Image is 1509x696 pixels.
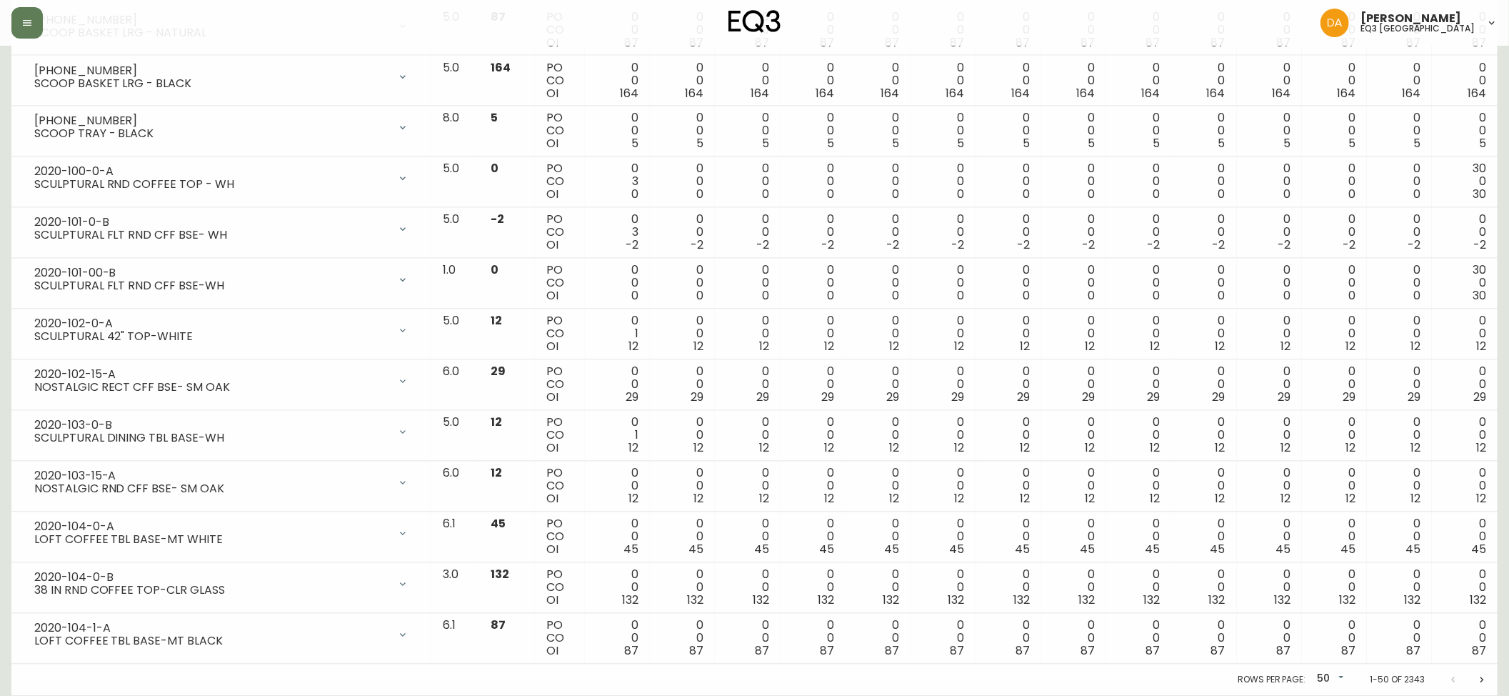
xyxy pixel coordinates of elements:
[34,585,388,597] div: 38 IN RND COFFEE TOP-CLR GLASS
[23,315,420,347] div: 2020-102-0-ASCULPTURAL 42" TOP-WHITE
[23,417,420,448] div: 2020-103-0-BSCULPTURAL DINING TBL BASE-WH
[686,85,704,101] span: 164
[857,214,899,252] div: 0 0
[1088,187,1095,203] span: 0
[1118,61,1160,100] div: 0 0
[546,315,573,354] div: PO CO
[34,369,388,382] div: 2020-102-15-A
[1218,288,1225,304] span: 0
[1183,315,1225,354] div: 0 0
[661,112,703,151] div: 0 0
[1085,339,1095,355] span: 12
[958,187,965,203] span: 0
[546,214,573,252] div: PO CO
[759,440,769,457] span: 12
[1473,237,1486,254] span: -2
[1218,136,1225,152] span: 5
[792,417,834,455] div: 0 0
[1468,666,1496,695] button: Next page
[620,85,638,101] span: 164
[1150,440,1160,457] span: 12
[491,212,504,228] span: -2
[1473,288,1486,304] span: 30
[1053,112,1095,151] div: 0 0
[546,264,573,303] div: PO CO
[1378,417,1420,455] div: 0 0
[792,61,834,100] div: 0 0
[922,163,964,202] div: 0 0
[546,61,573,100] div: PO CO
[946,85,965,101] span: 164
[889,339,899,355] span: 12
[1207,85,1225,101] span: 164
[1283,136,1290,152] span: 5
[955,339,965,355] span: 12
[661,366,703,404] div: 0 0
[1313,315,1355,354] div: 0 0
[792,112,834,151] div: 0 0
[696,136,703,152] span: 5
[23,61,420,93] div: [PHONE_NUMBER]SCOOP BASKET LRG - BLACK
[661,214,703,252] div: 0 0
[1343,389,1355,406] span: 29
[1443,214,1486,252] div: 0 0
[431,462,479,512] td: 6.0
[546,389,558,406] span: OI
[1153,136,1160,152] span: 5
[34,77,388,90] div: SCOOP BASKET LRG - BLACK
[1443,264,1486,303] div: 30 0
[23,264,420,296] div: 2020-101-00-BSCULPTURAL FLT RND CFF BSE-WH
[1280,440,1290,457] span: 12
[1118,112,1160,151] div: 0 0
[1320,9,1349,37] img: dd1a7e8db21a0ac8adbf82b84ca05374
[988,315,1030,354] div: 0 0
[1053,264,1095,303] div: 0 0
[824,440,834,457] span: 12
[34,166,388,179] div: 2020-100-0-A
[756,237,769,254] span: -2
[596,366,638,404] div: 0 0
[751,85,769,101] span: 164
[34,521,388,534] div: 2020-104-0-A
[756,389,769,406] span: 29
[1411,339,1421,355] span: 12
[491,161,498,177] span: 0
[1118,366,1160,404] div: 0 0
[988,417,1030,455] div: 0 0
[1248,264,1290,303] div: 0 0
[1183,163,1225,202] div: 0 0
[922,417,964,455] div: 0 0
[1476,440,1486,457] span: 12
[596,61,638,100] div: 0 0
[491,364,506,380] span: 29
[827,136,834,152] span: 5
[1313,61,1355,100] div: 0 0
[1248,61,1290,100] div: 0 0
[1313,366,1355,404] div: 0 0
[546,112,573,151] div: PO CO
[1248,112,1290,151] div: 0 0
[1345,440,1355,457] span: 12
[889,440,899,457] span: 12
[827,187,834,203] span: 0
[1183,417,1225,455] div: 0 0
[1313,417,1355,455] div: 0 0
[1085,440,1095,457] span: 12
[546,163,573,202] div: PO CO
[857,264,899,303] div: 0 0
[792,214,834,252] div: 0 0
[1150,339,1160,355] span: 12
[762,136,769,152] span: 5
[857,417,899,455] div: 0 0
[952,237,965,254] span: -2
[546,417,573,455] div: PO CO
[1023,288,1030,304] span: 0
[596,315,638,354] div: 0 1
[34,267,388,280] div: 2020-101-00-B
[1378,112,1420,151] div: 0 0
[1414,136,1421,152] span: 5
[1278,237,1290,254] span: -2
[34,483,388,496] div: NOSTALGIC RND CFF BSE- SM OAK
[1053,315,1095,354] div: 0 0
[922,61,964,100] div: 0 0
